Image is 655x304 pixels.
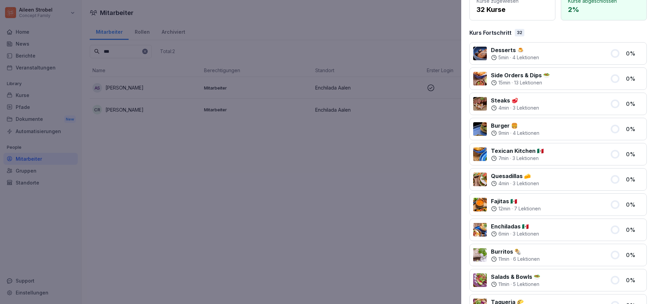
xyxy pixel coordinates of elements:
[512,155,539,162] p: 3 Lektionen
[626,201,643,209] p: 0 %
[515,29,524,36] div: 32
[491,281,540,288] div: ·
[491,79,550,86] div: ·
[626,251,643,259] p: 0 %
[491,105,539,111] div: ·
[512,54,539,61] p: 4 Lektionen
[514,79,542,86] p: 13 Lektionen
[477,4,548,15] p: 32 Kurse
[626,150,643,158] p: 0 %
[513,281,539,288] p: 5 Lektionen
[498,256,509,262] p: 11 min
[498,54,509,61] p: 5 min
[491,147,544,155] p: Texican Kitchen 🇲🇽
[498,205,510,212] p: 12 min
[498,281,509,288] p: 11 min
[514,205,541,212] p: 7 Lektionen
[626,75,643,83] p: 0 %
[498,79,510,86] p: 15 min
[491,180,539,187] div: ·
[626,100,643,108] p: 0 %
[491,273,540,281] p: Salads & Bowls 🥗
[491,247,540,256] p: Burritos 🌯
[491,155,544,162] div: ·
[498,130,509,137] p: 9 min
[626,125,643,133] p: 0 %
[626,49,643,58] p: 0 %
[498,105,509,111] p: 4 min
[491,122,539,130] p: Burger 🍔
[491,197,541,205] p: Fajitas 🇲🇽
[626,175,643,183] p: 0 %
[513,256,540,262] p: 6 Lektionen
[568,4,640,15] p: 2 %
[491,256,540,262] div: ·
[498,230,509,237] p: 6 min
[498,180,509,187] p: 4 min
[491,205,541,212] div: ·
[498,155,509,162] p: 7 min
[491,71,550,79] p: Side Orders & Dips 🥗
[469,29,511,37] p: Kurs Fortschritt
[491,96,539,105] p: Steaks 🥩
[491,54,539,61] div: ·
[491,46,539,54] p: Desserts 🍮
[491,222,539,230] p: Enchiladas 🇲🇽
[513,230,539,237] p: 3 Lektionen
[491,230,539,237] div: ·
[626,226,643,234] p: 0 %
[626,276,643,284] p: 0 %
[513,105,539,111] p: 3 Lektionen
[491,130,539,137] div: ·
[491,172,539,180] p: Quesadillas 🧀
[513,130,539,137] p: 4 Lektionen
[513,180,539,187] p: 3 Lektionen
